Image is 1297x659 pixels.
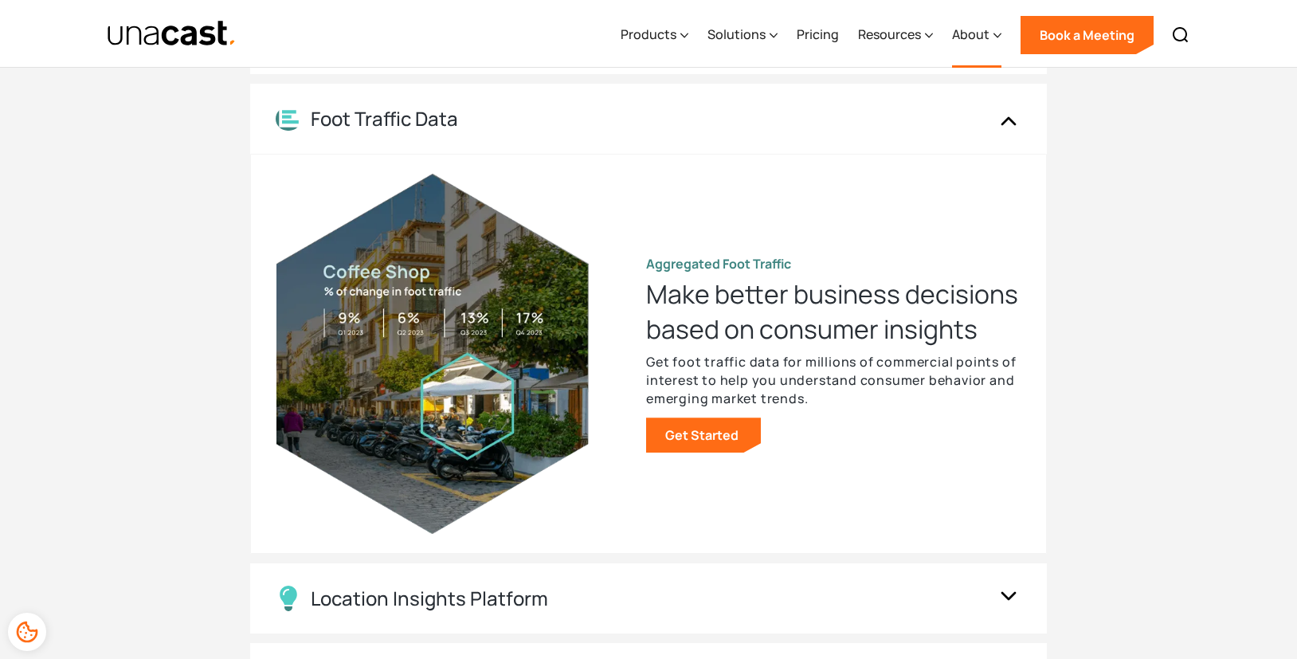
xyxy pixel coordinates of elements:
[107,20,237,48] img: Unacast text logo
[276,107,301,131] img: Location Analytics icon
[646,277,1021,347] h3: Make better business decisions based on consumer insights
[621,25,676,44] div: Products
[707,2,778,68] div: Solutions
[797,2,839,68] a: Pricing
[858,2,933,68] div: Resources
[1171,25,1190,45] img: Search icon
[646,255,791,273] strong: Aggregated Foot Traffic
[311,587,548,610] div: Location Insights Platform
[311,108,458,131] div: Foot Traffic Data
[107,20,237,48] a: home
[646,418,761,453] a: Get Started
[646,353,1021,408] p: Get foot traffic data for millions of commercial points of interest to help you understand consum...
[858,25,921,44] div: Resources
[276,174,589,535] img: visualization with the image of the city of the Location Analytics
[707,25,766,44] div: Solutions
[276,586,301,611] img: Location Insights Platform icon
[952,2,1001,68] div: About
[621,2,688,68] div: Products
[1021,16,1154,54] a: Book a Meeting
[952,25,989,44] div: About
[8,613,46,651] div: Cookie Preferences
